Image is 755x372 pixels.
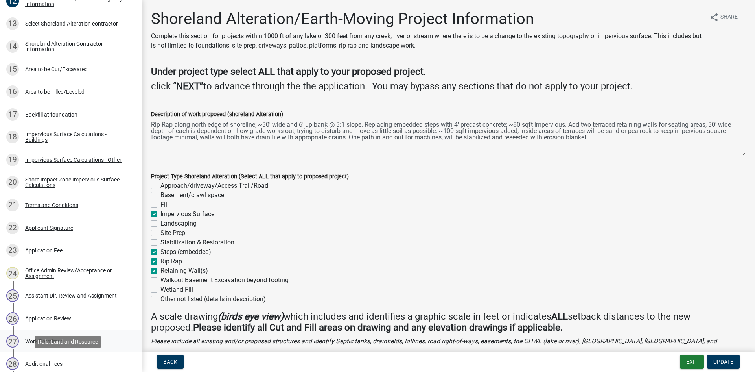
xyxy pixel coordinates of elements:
div: 23 [6,244,19,257]
span: Share [720,13,738,22]
button: Exit [680,355,704,369]
label: Impervious Surface [160,209,214,219]
h4: A scale drawing which includes and identifies a graphic scale in feet or indicates setback distan... [151,311,746,334]
div: Application Fee [25,248,63,253]
div: 14 [6,40,19,53]
label: Landscaping [160,219,197,228]
i: share [709,13,719,22]
div: 15 [6,63,19,76]
label: Approach/driveway/Access Trail/Road [160,181,268,191]
h4: click “ to advance through the the application. You may bypass any sections that do not apply to ... [151,81,746,92]
div: Impervious Surface Calculations - Other [25,157,122,163]
div: Applicant Signature [25,225,73,231]
p: Complete this section for projects within 1000 ft of any lake or 300 feet from any creek, river o... [151,31,703,50]
strong: Please identify all Cut and Fill areas on drawing and any elevation drawings if applicable. [193,322,563,333]
div: Office Admin Review/Acceptance or Assignment [25,268,129,279]
div: Terms and Conditions [25,202,78,208]
label: Steps (embedded) [160,247,211,257]
strong: Under project type select ALL that apply to your proposed project. [151,66,426,77]
div: Area to be Filled/Leveled [25,89,85,94]
strong: NEXT” [176,81,203,92]
strong: (birds eye view) [218,311,284,322]
button: Back [157,355,184,369]
label: Stabilization & Restoration [160,238,234,247]
label: Description of work proposed (shoreland Alteration) [151,112,283,117]
div: 13 [6,17,19,30]
div: Impervious Surface Calculations - Buildings [25,131,129,143]
i: Please include all existing and/or proposed structures and identify Septic tanks, drainfields, lo... [151,337,717,354]
h1: Shoreland Alteration/Earth-Moving Project Information [151,9,703,28]
div: Backfill at foundation [25,112,77,117]
div: Area to be Cut/Excavated [25,67,88,72]
div: 28 [6,357,19,370]
label: Rip Rap [160,257,182,266]
span: Back [163,359,177,365]
div: 27 [6,335,19,348]
div: Shore Impact Zone Impervious Surface Calculations [25,177,129,188]
button: Update [707,355,740,369]
div: 25 [6,289,19,302]
div: Assistant Dir. Review and Assignment [25,293,117,298]
label: Walkout Basement Excavation beyond footing [160,276,289,285]
div: 16 [6,85,19,98]
div: Work Permitted [25,339,63,344]
div: Select Shoreland Alteration contractor [25,21,118,26]
div: 20 [6,176,19,189]
button: shareShare [703,9,744,25]
div: 18 [6,131,19,143]
div: 26 [6,312,19,325]
div: 22 [6,222,19,234]
div: 19 [6,154,19,166]
div: 24 [6,267,19,279]
div: Role: Land and Resource [35,336,101,348]
div: Shoreland Alteration Contractor Information [25,41,129,52]
div: 21 [6,199,19,211]
label: Basement/crawl space [160,191,224,200]
div: Additional Fees [25,361,63,366]
strong: ALL [551,311,568,322]
div: Application Review [25,316,71,321]
label: Site Prep [160,228,185,238]
label: Fill [160,200,169,209]
div: 17 [6,108,19,121]
label: Other not listed (details in description) [160,294,266,304]
label: Wetland Fill [160,285,193,294]
label: Project Type Shoreland Alteration (Select ALL that apply to proposed project) [151,174,349,180]
span: Update [713,359,733,365]
label: Retaining Wall(s) [160,266,208,276]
